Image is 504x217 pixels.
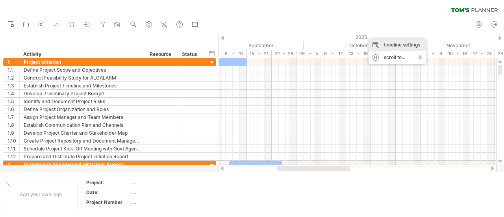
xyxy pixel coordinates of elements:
[7,145,19,152] div: 1.11
[24,58,142,66] div: Project Initiation
[24,106,142,113] div: Define Project Organization and Roles
[7,129,19,137] div: 1.9
[222,50,247,58] div: 8 - 14
[4,180,78,209] div: Add your own logo
[24,161,142,168] div: Stakeholder Engagement with Govt Agency
[421,50,445,58] div: 3 - 9
[24,121,142,129] div: Establish Communication Plan and Channels
[197,41,304,50] div: September 2025
[7,106,19,113] div: 1.6
[296,50,321,58] div: 29 - 5
[346,50,371,58] div: 13 - 19
[7,66,19,74] div: 1.1
[272,50,296,58] div: 22 - 28
[131,179,197,186] div: ....
[7,137,19,145] div: 1.10
[369,51,426,64] div: scroll to...
[7,58,19,66] div: 1
[321,50,346,58] div: 6 - 12
[24,137,142,145] div: Create Project Repository and Document Management System
[24,113,142,121] div: Assign Project Manager and Team Members
[24,66,142,74] div: Define Project Scope and Objectives
[7,153,19,160] div: 1.12
[369,39,426,51] div: timeline settings
[470,50,495,58] div: 17 - 23
[7,121,19,129] div: 1.8
[7,113,19,121] div: 1.7
[24,82,142,89] div: Establish Project Timeline and Milestones
[24,145,142,152] div: Schedule Project Kick-Off Meeting with Govt Agency
[150,50,174,58] div: Resource
[23,50,141,58] div: Activity
[86,189,130,196] div: Date:
[131,199,197,206] div: ....
[24,90,142,97] div: Develop Preliminary Project Budget
[7,82,19,89] div: 1.3
[24,129,142,137] div: Develop Project Charter and Stakeholder Map
[7,90,19,97] div: 1.4
[24,74,142,82] div: Conduct Feasibility Study for ALGALARM
[304,41,413,50] div: October 2025
[86,199,130,206] div: Project Number
[7,161,19,168] div: 2
[86,179,130,186] div: Project:
[24,153,142,160] div: Prepare and Distribute Project Initiation Report
[24,98,142,105] div: Identify and Document Project Risks
[247,50,272,58] div: 15 - 21
[445,50,470,58] div: 10 - 16
[7,98,19,105] div: 1.5
[7,74,19,82] div: 1.2
[131,189,197,196] div: ....
[182,50,199,58] div: Status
